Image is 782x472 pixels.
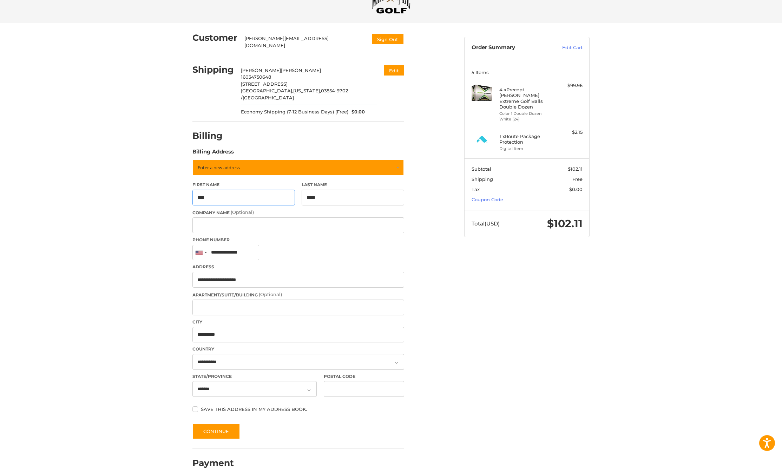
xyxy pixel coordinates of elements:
button: Edit [384,65,404,76]
label: Postal Code [324,373,405,380]
label: First Name [192,182,295,188]
h2: Customer [192,32,237,43]
span: 16034750648 [241,74,271,80]
h3: Order Summary [472,44,547,51]
label: Save this address in my address book. [192,406,404,412]
h3: 5 Items [472,70,583,75]
span: Economy Shipping (7-12 Business Days) (Free) [241,109,348,116]
li: Digital Item [499,146,553,152]
span: Tax [472,186,480,192]
a: Enter or select a different address [192,159,404,176]
small: (Optional) [231,209,254,215]
li: Color 1 Double Dozen White (24) [499,111,553,122]
div: United States: +1 [193,245,209,260]
span: $102.11 [547,217,583,230]
span: $0.00 [569,186,583,192]
span: Enter a new address [198,164,240,171]
div: [PERSON_NAME][EMAIL_ADDRESS][DOMAIN_NAME] [244,35,364,49]
div: $2.15 [555,129,583,136]
span: Free [572,176,583,182]
label: Company Name [192,209,404,216]
label: Phone Number [192,237,404,243]
button: Sign Out [371,33,404,45]
small: (Optional) [259,291,282,297]
label: State/Province [192,373,317,380]
span: Shipping [472,176,493,182]
button: Continue [192,423,240,439]
span: [GEOGRAPHIC_DATA] [243,95,294,100]
span: [US_STATE], [293,88,321,93]
h2: Billing [192,130,234,141]
h2: Shipping [192,64,234,75]
span: $102.11 [568,166,583,172]
span: Subtotal [472,166,491,172]
span: [PERSON_NAME] [241,67,281,73]
span: $0.00 [348,109,365,116]
a: Coupon Code [472,197,503,202]
label: Last Name [302,182,404,188]
span: [PERSON_NAME] [281,67,321,73]
span: 03854-9702 / [241,88,348,100]
label: Address [192,264,404,270]
span: [STREET_ADDRESS] [241,81,288,87]
label: Apartment/Suite/Building [192,291,404,298]
h4: 4 x Precept [PERSON_NAME] Extreme Golf Balls Double Dozen [499,87,553,110]
span: [GEOGRAPHIC_DATA], [241,88,293,93]
h2: Payment [192,458,234,468]
legend: Billing Address [192,148,234,159]
label: City [192,319,404,325]
span: Total (USD) [472,220,500,227]
a: Edit Cart [547,44,583,51]
div: $99.96 [555,82,583,89]
label: Country [192,346,404,352]
h4: 1 x Route Package Protection [499,133,553,145]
